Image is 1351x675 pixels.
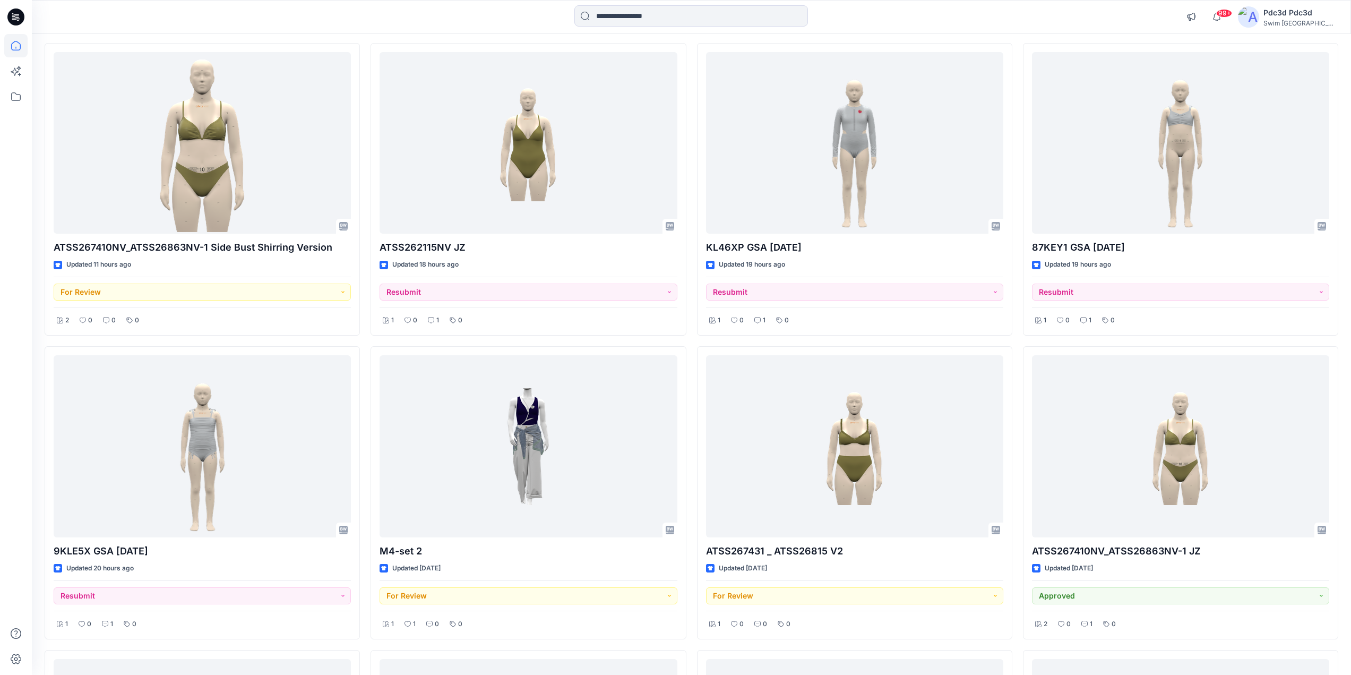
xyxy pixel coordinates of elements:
p: 0 [1111,315,1115,326]
p: 0 [739,315,744,326]
p: 87KEY1 GSA [DATE] [1032,240,1329,255]
p: ATSS267431 _ ATSS26815 V2 [706,544,1003,559]
p: 0 [785,315,789,326]
p: Updated 11 hours ago [66,259,131,270]
a: M4-set 2 [380,355,677,537]
p: KL46XP GSA [DATE] [706,240,1003,255]
p: 0 [763,619,767,630]
p: Updated 20 hours ago [66,563,134,574]
p: 0 [435,619,439,630]
p: 0 [786,619,790,630]
div: Swim [GEOGRAPHIC_DATA] [1263,19,1338,27]
p: 1 [718,619,720,630]
a: ATSS267431 _ ATSS26815 V2 [706,355,1003,537]
p: ATSS267410NV_ATSS26863NV-1 JZ [1032,544,1329,559]
p: 0 [135,315,139,326]
p: 0 [132,619,136,630]
p: 0 [87,619,91,630]
p: 1 [413,619,416,630]
a: 87KEY1 GSA 2025.8.7 [1032,52,1329,234]
p: 1 [1089,315,1091,326]
p: 0 [1112,619,1116,630]
p: 1 [65,619,68,630]
span: 99+ [1216,9,1232,18]
div: Pdc3d Pdc3d [1263,6,1338,19]
a: ATSS267410NV_ATSS26863NV-1 Side Bust Shirring Version [54,52,351,234]
p: 2 [1044,619,1047,630]
p: 0 [88,315,92,326]
p: 1 [110,619,113,630]
p: 0 [739,619,744,630]
p: ATSS267410NV_ATSS26863NV-1 Side Bust Shirring Version [54,240,351,255]
p: 1 [391,315,394,326]
p: 2 [65,315,69,326]
a: 9KLE5X GSA 2025.07.31 [54,355,351,537]
p: Updated 19 hours ago [719,259,785,270]
p: 1 [391,619,394,630]
img: avatar [1238,6,1259,28]
a: ATSS262115NV JZ [380,52,677,234]
a: ATSS267410NV_ATSS26863NV-1 JZ [1032,355,1329,537]
p: 0 [413,315,417,326]
p: 1 [1044,315,1046,326]
p: M4-set 2 [380,544,677,559]
p: 9KLE5X GSA [DATE] [54,544,351,559]
p: 0 [1065,315,1070,326]
p: Updated 19 hours ago [1045,259,1111,270]
p: 1 [436,315,439,326]
p: 0 [458,619,462,630]
p: Updated [DATE] [719,563,767,574]
p: Updated [DATE] [392,563,441,574]
p: 0 [1066,619,1071,630]
a: KL46XP GSA 2025.8.12 [706,52,1003,234]
p: 1 [718,315,720,326]
p: ATSS262115NV JZ [380,240,677,255]
p: 0 [111,315,116,326]
p: 1 [1090,619,1092,630]
p: Updated 18 hours ago [392,259,459,270]
p: 0 [458,315,462,326]
p: Updated [DATE] [1045,563,1093,574]
p: 1 [763,315,765,326]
